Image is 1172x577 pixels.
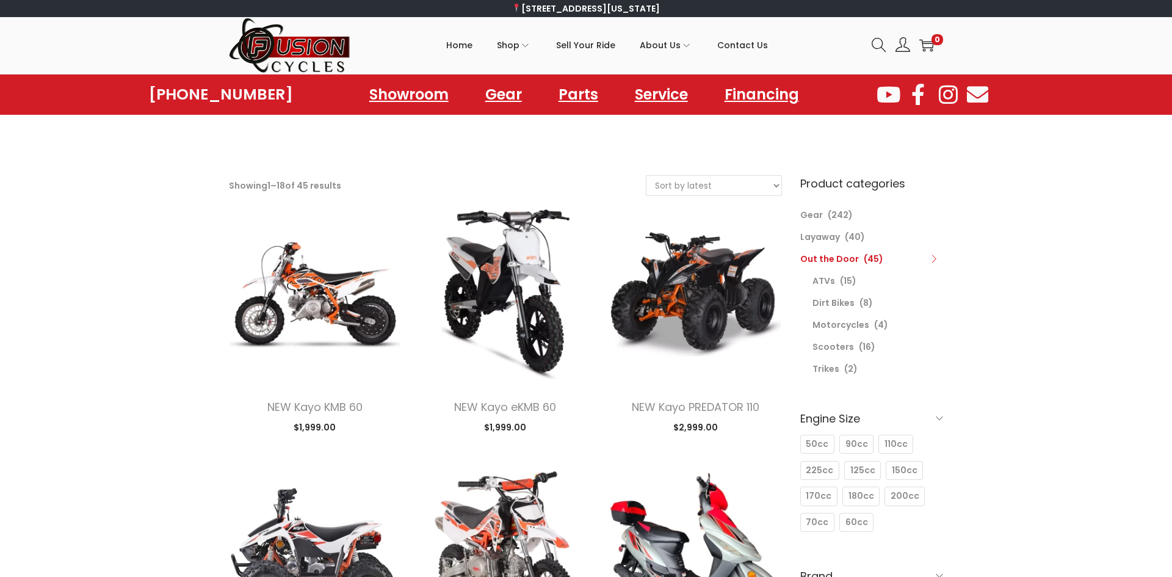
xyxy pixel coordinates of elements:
span: 225cc [806,464,833,477]
a: Layaway [800,231,840,243]
a: Showroom [357,81,461,109]
span: (15) [840,275,856,287]
a: Service [623,81,700,109]
span: (2) [844,363,858,375]
img: 📍 [512,4,521,12]
span: (16) [859,341,875,353]
span: About Us [640,30,681,60]
a: NEW Kayo PREDATOR 110 [632,399,759,415]
a: [PHONE_NUMBER] [149,86,293,103]
a: Scooters [812,341,854,353]
a: About Us [640,18,693,73]
span: 50cc [806,438,828,451]
span: 1,999.00 [484,421,526,434]
span: 1,999.00 [294,421,336,434]
p: Showing – of 45 results [229,177,341,194]
a: 0 [919,38,934,53]
span: $ [673,421,679,434]
img: Woostify retina logo [229,17,351,74]
span: 110cc [884,438,908,451]
span: Shop [497,30,519,60]
span: 170cc [806,490,831,503]
span: 60cc [845,516,868,529]
span: 18 [277,180,285,192]
span: $ [484,421,490,434]
span: 150cc [892,464,917,477]
a: NEW Kayo eKMB 60 [454,399,556,415]
h6: Product categories [800,175,943,192]
a: Gear [800,209,823,221]
a: Sell Your Ride [556,18,615,73]
span: (8) [859,297,873,309]
h6: Engine Size [800,404,943,433]
span: 70cc [806,516,828,529]
a: Out the Door [800,253,859,265]
span: $ [294,421,299,434]
a: Parts [546,81,610,109]
span: (242) [828,209,853,221]
span: Sell Your Ride [556,30,615,60]
span: (45) [864,253,883,265]
span: 90cc [845,438,868,451]
span: 1 [267,180,270,192]
span: (40) [845,231,865,243]
a: ATVs [812,275,835,287]
a: Motorcycles [812,319,869,331]
span: Contact Us [717,30,768,60]
a: Dirt Bikes [812,297,855,309]
a: Shop [497,18,532,73]
nav: Menu [357,81,811,109]
a: Financing [712,81,811,109]
span: 180cc [848,490,874,503]
nav: Primary navigation [351,18,863,73]
a: Home [446,18,472,73]
a: [STREET_ADDRESS][US_STATE] [512,2,660,15]
a: Contact Us [717,18,768,73]
span: 2,999.00 [673,421,718,434]
a: Gear [473,81,534,109]
span: 125cc [850,464,875,477]
a: NEW Kayo KMB 60 [267,399,363,415]
span: 200cc [891,490,919,503]
span: (4) [874,319,888,331]
a: Trikes [812,363,839,375]
span: Home [446,30,472,60]
select: Shop order [646,176,781,195]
